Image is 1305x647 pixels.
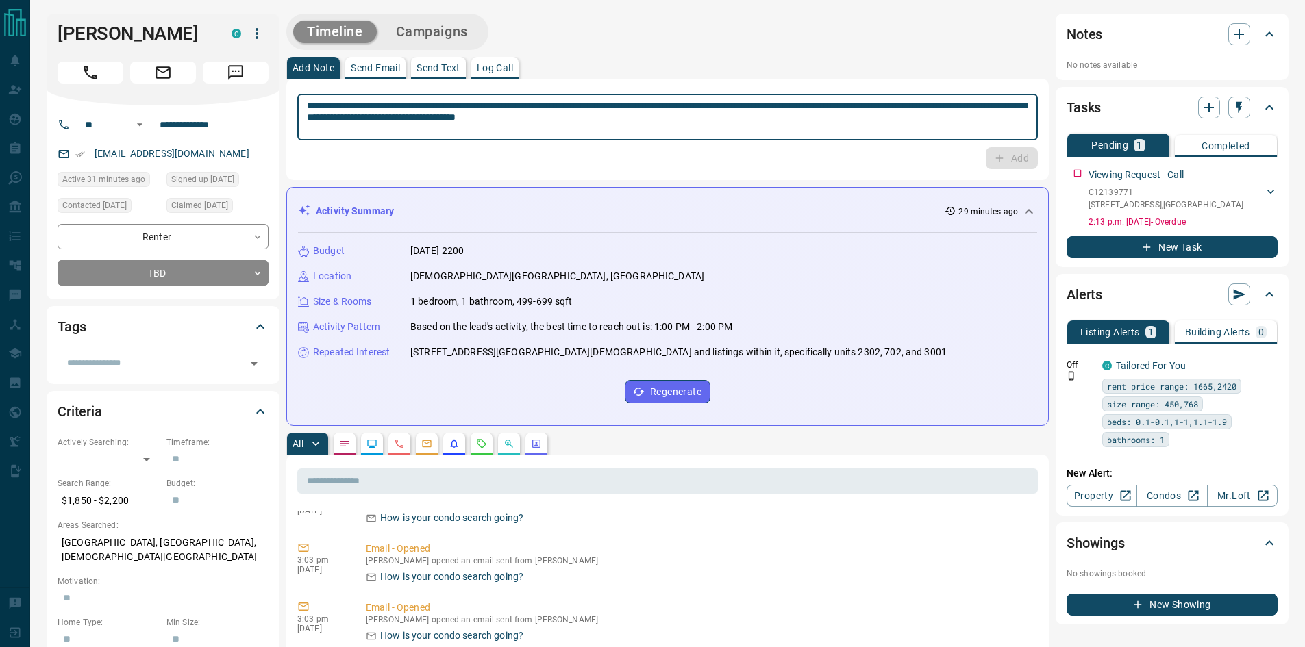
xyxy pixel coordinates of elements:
[1067,91,1278,124] div: Tasks
[313,244,345,258] p: Budget
[1067,527,1278,559] div: Showings
[1185,327,1250,337] p: Building Alerts
[1067,97,1101,118] h2: Tasks
[1067,568,1278,580] p: No showings booked
[1067,359,1094,371] p: Off
[232,29,241,38] div: condos.ca
[58,401,102,422] h2: Criteria
[1067,466,1278,481] p: New Alert:
[1107,379,1236,393] span: rent price range: 1665,2420
[366,542,1032,556] p: Email - Opened
[62,199,127,212] span: Contacted [DATE]
[58,310,269,343] div: Tags
[1148,327,1154,337] p: 1
[297,614,345,624] p: 3:03 pm
[58,62,123,84] span: Call
[958,205,1018,218] p: 29 minutes ago
[1067,594,1278,616] button: New Showing
[166,172,269,191] div: Mon Aug 11 2025
[1202,141,1250,151] p: Completed
[382,21,482,43] button: Campaigns
[203,62,269,84] span: Message
[1067,532,1125,554] h2: Showings
[380,629,523,643] p: How is your condo search going?
[1136,140,1142,150] p: 1
[1102,361,1112,370] div: condos.ca
[421,438,432,449] svg: Emails
[1091,140,1128,150] p: Pending
[1067,23,1102,45] h2: Notes
[58,395,269,428] div: Criteria
[1107,433,1165,446] span: bathrooms: 1
[166,477,269,490] p: Budget:
[417,63,460,73] p: Send Text
[366,556,1032,566] p: [PERSON_NAME] opened an email sent from [PERSON_NAME]
[58,519,269,531] p: Areas Searched:
[58,531,269,568] p: [GEOGRAPHIC_DATA], [GEOGRAPHIC_DATA], [DEMOGRAPHIC_DATA][GEOGRAPHIC_DATA]
[1207,485,1278,507] a: Mr.Loft
[313,320,380,334] p: Activity Pattern
[449,438,460,449] svg: Listing Alerts
[339,438,350,449] svg: Notes
[394,438,405,449] svg: Calls
[1116,360,1186,371] a: Tailored For You
[410,269,704,283] p: [DEMOGRAPHIC_DATA][GEOGRAPHIC_DATA], [GEOGRAPHIC_DATA]
[1067,18,1278,51] div: Notes
[1089,186,1243,199] p: C12139771
[75,149,85,159] svg: Email Verified
[1136,485,1207,507] a: Condos
[166,616,269,629] p: Min Size:
[297,624,345,633] p: [DATE]
[1089,216,1278,228] p: 2:13 p.m. [DATE] - Overdue
[130,62,196,84] span: Email
[380,511,523,525] p: How is your condo search going?
[58,477,160,490] p: Search Range:
[166,198,269,217] div: Tue Aug 12 2025
[1067,278,1278,311] div: Alerts
[1089,168,1184,182] p: Viewing Request - Call
[58,316,86,338] h2: Tags
[366,615,1032,624] p: [PERSON_NAME] opened an email sent from [PERSON_NAME]
[58,224,269,249] div: Renter
[1107,397,1198,411] span: size range: 450,768
[1067,236,1278,258] button: New Task
[293,21,377,43] button: Timeline
[351,63,400,73] p: Send Email
[366,438,377,449] svg: Lead Browsing Activity
[1107,415,1227,429] span: beds: 0.1-0.1,1-1,1.1-1.9
[1089,183,1278,214] div: C12139771[STREET_ADDRESS],[GEOGRAPHIC_DATA]
[313,269,351,283] p: Location
[171,173,234,186] span: Signed up [DATE]
[58,198,160,217] div: Tue Aug 12 2025
[171,199,228,212] span: Claimed [DATE]
[1067,371,1076,381] svg: Push Notification Only
[1067,283,1102,305] h2: Alerts
[410,294,573,309] p: 1 bedroom, 1 bathroom, 499-699 sqft
[476,438,487,449] svg: Requests
[58,260,269,286] div: TBD
[297,565,345,574] p: [DATE]
[1067,59,1278,71] p: No notes available
[58,436,160,448] p: Actively Searching:
[95,148,249,159] a: [EMAIL_ADDRESS][DOMAIN_NAME]
[58,616,160,629] p: Home Type:
[297,555,345,565] p: 3:03 pm
[1067,485,1137,507] a: Property
[293,439,303,448] p: All
[58,575,269,587] p: Motivation:
[1258,327,1264,337] p: 0
[245,354,264,373] button: Open
[58,23,211,45] h1: [PERSON_NAME]
[58,172,160,191] div: Wed Aug 13 2025
[410,244,464,258] p: [DATE]-2200
[293,63,334,73] p: Add Note
[410,320,732,334] p: Based on the lead's activity, the best time to reach out is: 1:00 PM - 2:00 PM
[531,438,542,449] svg: Agent Actions
[316,204,394,218] p: Activity Summary
[298,199,1037,224] div: Activity Summary29 minutes ago
[366,600,1032,615] p: Email - Opened
[58,490,160,512] p: $1,850 - $2,200
[380,570,523,584] p: How is your condo search going?
[132,116,148,133] button: Open
[410,345,947,359] p: [STREET_ADDRESS][GEOGRAPHIC_DATA][DEMOGRAPHIC_DATA] and listings within it, specifically units 23...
